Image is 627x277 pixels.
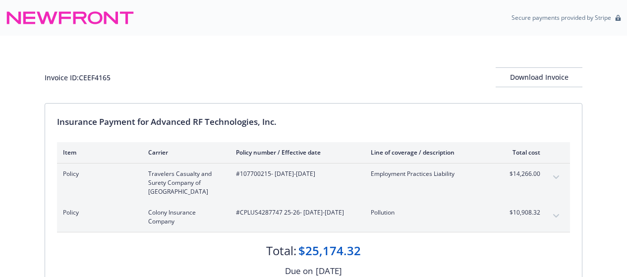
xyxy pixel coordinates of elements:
[496,67,582,87] button: Download Invoice
[63,208,132,217] span: Policy
[512,13,611,22] p: Secure payments provided by Stripe
[45,72,111,83] div: Invoice ID: CEEF4165
[371,208,487,217] span: Pollution
[548,208,564,224] button: expand content
[63,148,132,157] div: Item
[57,164,570,202] div: PolicyTravelers Casualty and Surety Company of [GEOGRAPHIC_DATA]#107700215- [DATE]-[DATE]Employme...
[503,148,540,157] div: Total cost
[371,169,487,178] span: Employment Practices Liability
[57,115,570,128] div: Insurance Payment for Advanced RF Technologies, Inc.
[266,242,296,259] div: Total:
[148,208,220,226] span: Colony Insurance Company
[63,169,132,178] span: Policy
[148,169,220,196] span: Travelers Casualty and Surety Company of [GEOGRAPHIC_DATA]
[236,208,355,217] span: #CPLUS4287747 25-26 - [DATE]-[DATE]
[503,169,540,178] span: $14,266.00
[148,148,220,157] div: Carrier
[57,202,570,232] div: PolicyColony Insurance Company#CPLUS4287747 25-26- [DATE]-[DATE]Pollution$10,908.32expand content
[371,148,487,157] div: Line of coverage / description
[298,242,361,259] div: $25,174.32
[503,208,540,217] span: $10,908.32
[236,169,355,178] span: #107700215 - [DATE]-[DATE]
[496,68,582,87] div: Download Invoice
[236,148,355,157] div: Policy number / Effective date
[548,169,564,185] button: expand content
